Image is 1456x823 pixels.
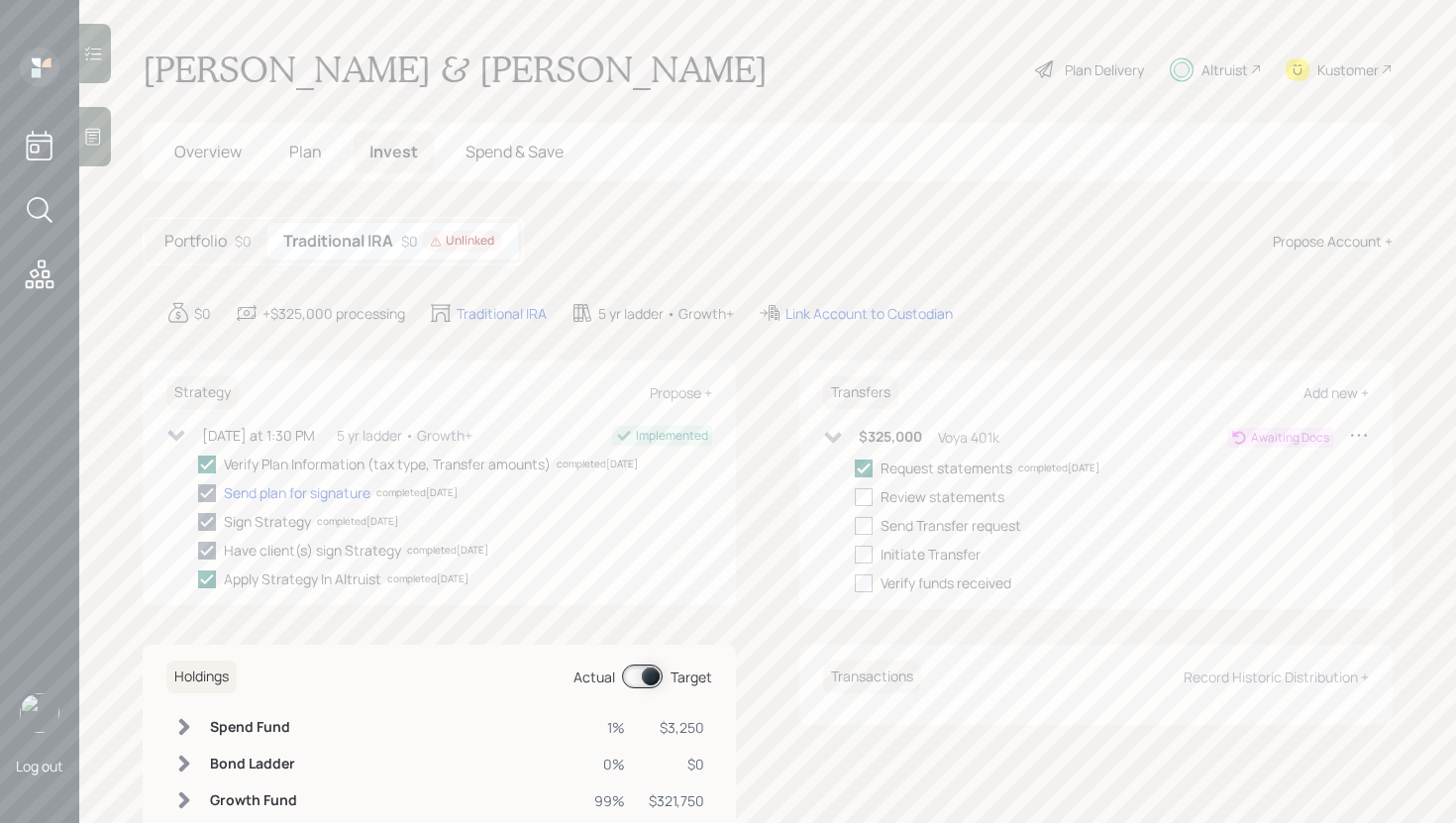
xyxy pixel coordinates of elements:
div: completed [DATE] [1018,461,1099,475]
div: Kustomer [1317,59,1379,80]
div: $3,250 [649,717,704,738]
h6: Holdings [166,661,237,693]
div: Plan Delivery [1065,59,1144,80]
div: Send Transfer request [881,515,1021,536]
h6: Spend Fund [210,719,297,736]
h6: $325,000 [859,429,922,446]
div: Request statements [881,458,1012,478]
div: $0 [401,231,502,252]
div: Have client(s) sign Strategy [224,540,401,561]
div: $0 [235,231,252,252]
div: Unlinked [430,233,494,250]
div: Awaiting Docs [1251,429,1329,447]
span: Plan [289,141,322,162]
div: Record Historic Distribution + [1184,668,1369,686]
div: Sign Strategy [224,511,311,532]
div: Verify Plan Information (tax type, Transfer amounts) [224,454,551,474]
div: Initiate Transfer [881,544,981,565]
div: 1% [594,717,625,738]
div: $0 [649,754,704,774]
div: Target [671,667,712,687]
div: 99% [594,790,625,811]
h5: Traditional IRA [283,232,393,251]
div: Traditional IRA [457,303,547,324]
div: 5 yr ladder • Growth+ [337,425,472,446]
h6: Bond Ladder [210,756,297,772]
div: Add new + [1303,383,1369,402]
div: Implemented [636,427,708,445]
div: Send plan for signature [224,482,370,503]
div: $0 [194,303,211,324]
div: Link Account to Custodian [785,303,953,324]
div: completed [DATE] [387,571,468,586]
div: completed [DATE] [557,457,638,471]
h6: Growth Fund [210,792,297,809]
div: 0% [594,754,625,774]
div: completed [DATE] [317,514,398,529]
div: Verify funds received [881,572,1011,593]
div: completed [DATE] [376,485,458,500]
div: Propose + [650,383,712,402]
div: Propose Account + [1273,231,1393,252]
div: Review statements [881,486,1004,507]
div: [DATE] at 1:30 PM [202,425,315,446]
span: Overview [174,141,242,162]
h6: Transactions [823,661,921,693]
div: completed [DATE] [407,543,488,558]
h5: Portfolio [164,232,227,251]
h6: Strategy [166,376,239,409]
div: +$325,000 processing [262,303,405,324]
div: Actual [573,667,615,687]
span: Spend & Save [466,141,564,162]
div: Apply Strategy In Altruist [224,568,381,589]
span: Invest [369,141,418,162]
div: Altruist [1201,59,1248,80]
h1: [PERSON_NAME] & [PERSON_NAME] [143,48,768,91]
div: Voya 401k [938,427,999,448]
div: Log out [16,757,63,775]
img: retirable_logo.png [20,693,59,733]
div: $321,750 [649,790,704,811]
h6: Transfers [823,376,898,409]
div: 5 yr ladder • Growth+ [598,303,734,324]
